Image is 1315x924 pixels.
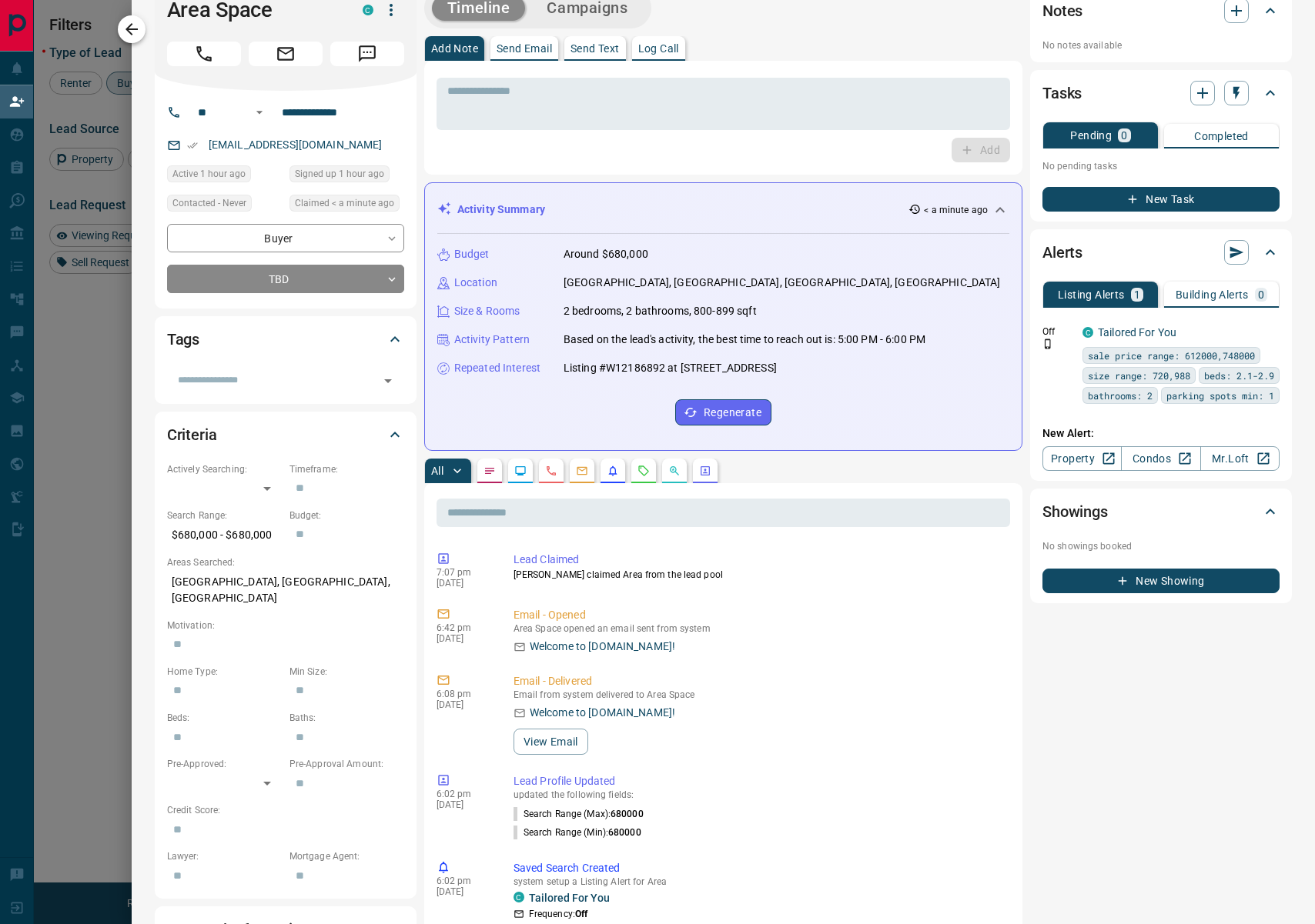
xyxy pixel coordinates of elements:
[457,202,545,218] p: Activity Summary
[1042,446,1122,471] a: Property
[454,275,497,291] p: Location
[514,607,1004,623] p: Email - Opened
[1042,539,1280,553] p: No showings booked
[514,826,641,839] p: Search Range (Min) :
[564,246,648,262] p: Around $680,000
[167,462,282,476] p: Actively Searching:
[564,275,1001,291] p: [GEOGRAPHIC_DATA], [GEOGRAPHIC_DATA], [GEOGRAPHIC_DATA], [GEOGRAPHIC_DATA]
[437,789,490,799] p: 6:02 pm
[1042,569,1280,593] button: New Showing
[1194,131,1249,142] p: Completed
[250,103,269,122] button: Open
[1088,388,1153,403] span: bathrooms: 2
[437,578,490,589] p: [DATE]
[514,892,524,902] div: condos.ca
[1070,130,1112,141] p: Pending
[454,360,540,376] p: Repeated Interest
[529,907,587,921] p: Frequency:
[1042,81,1082,105] h2: Tasks
[330,42,404,66] span: Message
[1042,499,1108,524] h2: Showings
[289,849,404,863] p: Mortgage Agent:
[295,166,384,182] span: Signed up 1 hour ago
[437,699,490,710] p: [DATE]
[187,140,198,151] svg: Email Verified
[437,689,490,699] p: 6:08 pm
[514,773,1004,789] p: Lead Profile Updated
[529,892,610,904] a: Tailored For You
[1042,339,1053,349] svg: Push Notification Only
[167,321,404,358] div: Tags
[611,809,644,819] span: 680000
[437,622,490,633] p: 6:42 pm
[289,509,404,522] p: Budget:
[575,909,587,919] strong: Off
[514,689,1004,700] p: Email from system delivered to Area Space
[289,165,404,187] div: Sun Aug 17 2025
[1058,289,1125,300] p: Listing Alerts
[167,422,217,447] h2: Criteria
[576,465,588,477] svg: Emails
[637,465,650,477] svg: Requests
[1042,493,1280,530] div: Showings
[545,465,557,477] svg: Calls
[564,360,777,376] p: Listing #W12186892 at [STREET_ADDRESS]
[514,552,1004,568] p: Lead Claimed
[1258,289,1264,300] p: 0
[1042,38,1280,52] p: No notes available
[564,332,925,348] p: Based on the lead's activity, the best time to reach out is: 5:00 PM - 6:00 PM
[514,623,1004,634] p: Area Space opened an email sent from system
[167,265,404,293] div: TBD
[172,195,246,211] span: Contacted - Never
[699,465,711,477] svg: Agent Actions
[454,332,530,348] p: Activity Pattern
[437,195,1009,224] div: Activity Summary< a minute ago
[1042,234,1280,271] div: Alerts
[167,327,199,352] h2: Tags
[437,886,490,897] p: [DATE]
[363,5,373,15] div: condos.ca
[514,465,527,477] svg: Lead Browsing Activity
[668,465,681,477] svg: Opportunities
[167,416,404,453] div: Criteria
[167,711,282,725] p: Beds:
[514,729,588,755] button: View Email
[484,465,496,477] svg: Notes
[289,195,404,216] div: Sun Aug 17 2025
[1082,327,1093,338] div: condos.ca
[497,43,552,54] p: Send Email
[454,246,490,262] p: Budget
[167,555,404,569] p: Areas Searched:
[638,43,679,54] p: Log Call
[167,42,241,66] span: Call
[514,568,1004,582] p: [PERSON_NAME] claimed Area from the lead pool
[514,860,1004,876] p: Saved Search Created
[377,370,399,392] button: Open
[431,43,478,54] p: Add Note
[1176,289,1249,300] p: Building Alerts
[608,827,641,838] span: 680000
[571,43,620,54] p: Send Text
[1204,368,1274,383] span: beds: 2.1-2.9
[437,567,490,578] p: 7:07 pm
[167,757,282,771] p: Pre-Approved:
[1166,388,1274,403] span: parking spots min: 1
[924,203,988,217] p: < a minute ago
[607,465,619,477] svg: Listing Alerts
[1121,130,1127,141] p: 0
[530,705,675,721] p: Welcome to [DOMAIN_NAME]!
[1121,446,1200,471] a: Condos
[209,138,383,151] a: [EMAIL_ADDRESS][DOMAIN_NAME]
[167,665,282,679] p: Home Type:
[514,673,1004,689] p: Email - Delivered
[289,462,404,476] p: Timeframe:
[167,619,404,632] p: Motivation:
[1042,75,1280,112] div: Tasks
[167,224,404,252] div: Buyer
[295,195,394,211] span: Claimed < a minute ago
[289,711,404,725] p: Baths:
[289,757,404,771] p: Pre-Approval Amount:
[167,569,404,611] p: [GEOGRAPHIC_DATA], [GEOGRAPHIC_DATA], [GEOGRAPHIC_DATA]
[1042,187,1280,212] button: New Task
[167,849,282,863] p: Lawyer:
